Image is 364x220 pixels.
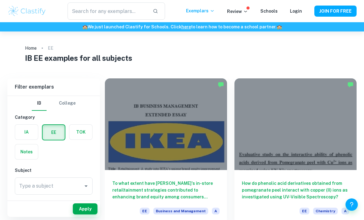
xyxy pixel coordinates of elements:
img: Marked [347,81,354,88]
span: Business and Management [153,208,208,214]
button: IB [32,96,47,111]
p: Exemplars [186,7,215,14]
button: IA [15,125,38,139]
div: Filter type choice [32,96,76,111]
span: 🏫 [277,24,282,29]
h1: IB EE examples for all subjects [25,52,339,64]
input: Search for any exemplars... [68,2,148,20]
button: Help and Feedback [345,198,358,211]
button: TOK [69,125,92,139]
button: JOIN FOR FREE [314,6,357,17]
button: Open [82,182,90,190]
img: Clastify logo [7,5,47,17]
p: Review [227,8,248,15]
h6: Subject [15,167,93,174]
a: Login [290,9,302,14]
button: College [59,96,76,111]
button: Notes [15,144,38,159]
h6: We just launched Clastify for Schools. Click to learn how to become a school partner. [1,23,363,30]
h6: Filter exemplars [7,78,100,96]
span: EE [140,208,150,214]
span: A [212,208,220,214]
button: Apply [73,203,97,214]
span: 🏫 [82,24,88,29]
span: EE [300,208,309,214]
p: EE [48,45,53,52]
h6: To what extent have [PERSON_NAME]'s in-store retailtainment strategies contributed to enhancing b... [112,180,220,200]
a: Schools [260,9,278,14]
a: here [181,24,191,29]
h6: Category [15,114,93,121]
span: A [341,208,349,214]
img: Marked [218,81,224,88]
button: EE [43,125,65,140]
a: Home [25,44,37,52]
span: Chemistry [313,208,338,214]
h6: How do phenolic acid derivatives obtained from pomegranate peel interact with copper (II) ions as... [242,180,349,200]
